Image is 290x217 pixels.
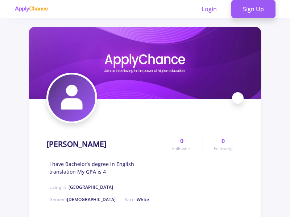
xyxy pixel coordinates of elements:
span: 0 [221,137,225,145]
span: Followers [172,145,191,152]
span: [DEMOGRAPHIC_DATA] [67,196,116,203]
span: Living in : [49,184,113,190]
span: White [137,196,149,203]
a: 0Followers [161,137,202,152]
span: I have Bachelor's degree in English translation My GPA is 4 [49,160,161,175]
span: Following [214,145,233,152]
span: 0 [180,137,183,145]
span: [GEOGRAPHIC_DATA] [69,184,113,190]
span: Race : [124,196,149,203]
img: Ehsan Masoudicover image [29,27,261,99]
h1: [PERSON_NAME] [46,140,107,149]
a: 0Following [203,137,244,152]
img: Ehsan Masoudiavatar [48,75,95,122]
span: Gender : [49,196,116,203]
img: applychance logo text only [14,6,48,12]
